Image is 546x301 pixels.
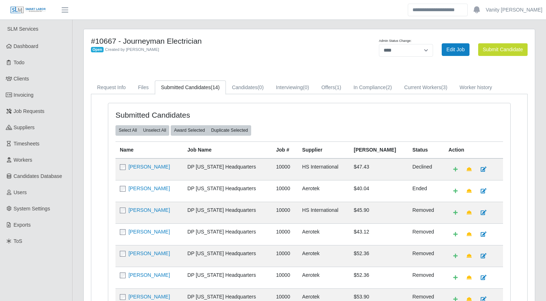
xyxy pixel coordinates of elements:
[183,158,272,180] td: DP [US_STATE] Headquarters
[462,163,476,176] a: Make Team Lead
[272,223,298,245] td: 10000
[183,267,272,288] td: DP [US_STATE] Headquarters
[349,141,408,158] th: [PERSON_NAME]
[349,158,408,180] td: $47.43
[408,245,444,267] td: removed
[128,250,170,256] a: [PERSON_NAME]
[272,245,298,267] td: 10000
[408,141,444,158] th: Status
[14,125,35,130] span: Suppliers
[408,180,444,202] td: ended
[398,80,454,95] a: Current Workers
[128,229,170,235] a: [PERSON_NAME]
[91,47,104,53] span: Open
[444,141,503,158] th: Action
[257,84,263,90] span: (0)
[298,141,349,158] th: Supplier
[408,267,444,288] td: removed
[14,43,39,49] span: Dashboard
[298,180,349,202] td: Aerotek
[183,202,272,223] td: DP [US_STATE] Headquarters
[441,84,447,90] span: (3)
[408,223,444,245] td: removed
[298,267,349,288] td: Aerotek
[442,43,469,56] a: Edit Job
[449,185,462,197] a: Add Default Cost Code
[270,80,315,95] a: Interviewing
[298,245,349,267] td: Aerotek
[183,245,272,267] td: DP [US_STATE] Headquarters
[14,173,62,179] span: Candidates Database
[115,110,271,119] h4: Submitted Candidates
[171,125,208,135] button: Award Selected
[449,163,462,176] a: Add Default Cost Code
[91,36,341,45] h4: #10667 - Journeyman Electrician
[449,206,462,219] a: Add Default Cost Code
[379,39,411,44] label: Admin Status Change:
[478,43,528,56] button: Submit Candidate
[14,141,40,147] span: Timesheets
[486,6,542,14] a: Vanity [PERSON_NAME]
[462,228,476,241] a: Make Team Lead
[14,157,32,163] span: Workers
[115,141,183,158] th: Name
[303,84,309,90] span: (0)
[226,80,270,95] a: Candidates
[347,80,398,95] a: In Compliance
[14,60,25,65] span: Todo
[349,202,408,223] td: $45.90
[14,189,27,195] span: Users
[140,125,169,135] button: Unselect All
[171,125,251,135] div: bulk actions
[183,141,272,158] th: Job Name
[14,238,22,244] span: ToS
[272,267,298,288] td: 10000
[408,202,444,223] td: removed
[408,4,468,16] input: Search
[128,207,170,213] a: [PERSON_NAME]
[349,180,408,202] td: $40.04
[298,158,349,180] td: HS International
[349,245,408,267] td: $52.36
[128,272,170,278] a: [PERSON_NAME]
[462,250,476,262] a: Make Team Lead
[349,223,408,245] td: $43.12
[272,202,298,223] td: 10000
[115,125,169,135] div: bulk actions
[272,180,298,202] td: 10000
[132,80,155,95] a: Files
[128,294,170,300] a: [PERSON_NAME]
[454,80,498,95] a: Worker history
[183,223,272,245] td: DP [US_STATE] Headquarters
[449,250,462,262] a: Add Default Cost Code
[14,222,31,228] span: Exports
[211,84,220,90] span: (14)
[14,206,50,211] span: System Settings
[10,6,46,14] img: SLM Logo
[462,185,476,197] a: Make Team Lead
[91,80,132,95] a: Request Info
[462,271,476,284] a: Make Team Lead
[408,158,444,180] td: declined
[272,158,298,180] td: 10000
[315,80,347,95] a: Offers
[386,84,392,90] span: (2)
[14,92,34,98] span: Invoicing
[208,125,251,135] button: Duplicate Selected
[115,125,140,135] button: Select All
[272,141,298,158] th: Job #
[14,108,45,114] span: Job Requests
[449,271,462,284] a: Add Default Cost Code
[349,267,408,288] td: $52.36
[128,186,170,191] a: [PERSON_NAME]
[335,84,341,90] span: (1)
[183,180,272,202] td: DP [US_STATE] Headquarters
[155,80,226,95] a: Submitted Candidates
[105,47,159,52] span: Created by [PERSON_NAME]
[7,26,38,32] span: SLM Services
[14,76,29,82] span: Clients
[449,228,462,241] a: Add Default Cost Code
[298,223,349,245] td: Aerotek
[462,206,476,219] a: Make Team Lead
[298,202,349,223] td: HS International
